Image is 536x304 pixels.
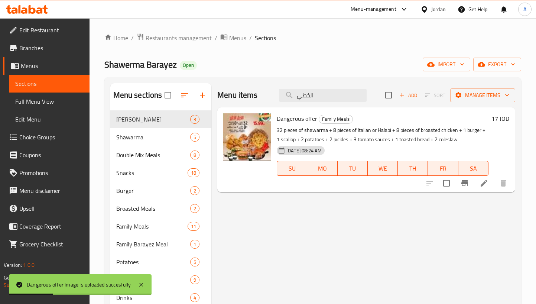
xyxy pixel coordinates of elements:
[23,260,35,270] span: 1.0.0
[191,152,199,159] span: 8
[338,161,368,176] button: TU
[180,62,197,68] span: Open
[456,174,474,192] button: Branch-specific-item
[249,33,252,42] li: /
[191,187,199,194] span: 2
[3,217,90,235] a: Coverage Report
[190,258,199,266] div: items
[9,110,90,128] a: Edit Menu
[116,293,190,302] span: Drinks
[113,90,162,101] h2: Menu sections
[473,58,521,71] button: export
[4,280,51,290] a: Support.OpsPlatform
[188,169,199,177] span: 18
[396,90,420,101] button: Add
[381,87,396,103] span: Select section
[194,86,211,104] button: Add section
[180,61,197,70] div: Open
[191,134,199,141] span: 5
[19,222,84,231] span: Coverage Report
[479,60,515,69] span: export
[190,133,199,142] div: items
[188,168,199,177] div: items
[223,113,271,161] img: Dangerous offer
[116,133,190,142] span: Shawarma
[3,57,90,75] a: Menus
[190,115,199,124] div: items
[310,163,334,174] span: MO
[371,163,395,174] span: WE
[15,97,84,106] span: Full Menu View
[19,43,84,52] span: Branches
[215,33,217,42] li: /
[191,294,199,301] span: 4
[191,241,199,248] span: 1
[146,33,212,42] span: Restaurants management
[110,253,212,271] div: Potatoes5
[116,222,188,231] span: Family Meals
[104,33,521,43] nav: breadcrumb
[116,258,190,266] span: Potatoes
[191,259,199,266] span: 5
[401,163,425,174] span: TH
[131,33,134,42] li: /
[280,163,304,174] span: SU
[19,240,84,249] span: Grocery Checklist
[217,90,258,101] h2: Menu items
[116,115,190,124] div: Barayez Shawerma
[491,113,509,124] h6: 17 JOD
[110,217,212,235] div: Family Meals11
[116,275,190,284] div: Extra
[110,128,212,146] div: Shawarma5
[15,115,84,124] span: Edit Menu
[19,151,84,159] span: Coupons
[494,174,512,192] button: delete
[116,151,190,159] span: Double Mix Meals
[368,161,398,176] button: WE
[398,161,428,176] button: TH
[9,75,90,93] a: Sections
[19,204,84,213] span: Upsell
[3,128,90,146] a: Choice Groups
[176,86,194,104] span: Sort sections
[116,240,190,249] div: Family Barayez Meal
[110,146,212,164] div: Double Mix Meals8
[9,93,90,110] a: Full Menu View
[116,115,190,124] span: [PERSON_NAME]
[398,91,418,100] span: Add
[19,186,84,195] span: Menu disclaimer
[3,21,90,39] a: Edit Restaurant
[480,179,488,188] a: Edit menu item
[110,271,212,289] div: Extra9
[110,235,212,253] div: Family Barayez Meal1
[420,90,450,101] span: Select section first
[116,204,190,213] span: Broasted Meals
[307,161,337,176] button: MO
[110,110,212,128] div: [PERSON_NAME]3
[277,126,488,144] p: 32 pieces of shawarma + 8 pieces of Italian or Halabi + 8 pieces of broasted chicken + 1 burger +...
[3,235,90,253] a: Grocery Checklist
[283,147,325,154] span: [DATE] 08:24 AM
[190,240,199,249] div: items
[523,5,526,13] span: A
[137,33,212,43] a: Restaurants management
[19,26,84,35] span: Edit Restaurant
[191,116,199,123] span: 3
[220,33,246,43] a: Menus
[110,200,212,217] div: Broasted Meals2
[160,87,176,103] span: Select all sections
[3,39,90,57] a: Branches
[27,281,131,289] div: Dangerous offer image is uploaded succesfully
[429,60,464,69] span: import
[396,90,420,101] span: Add item
[456,91,509,100] span: Manage items
[3,146,90,164] a: Coupons
[461,163,485,174] span: SA
[116,168,188,177] span: Snacks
